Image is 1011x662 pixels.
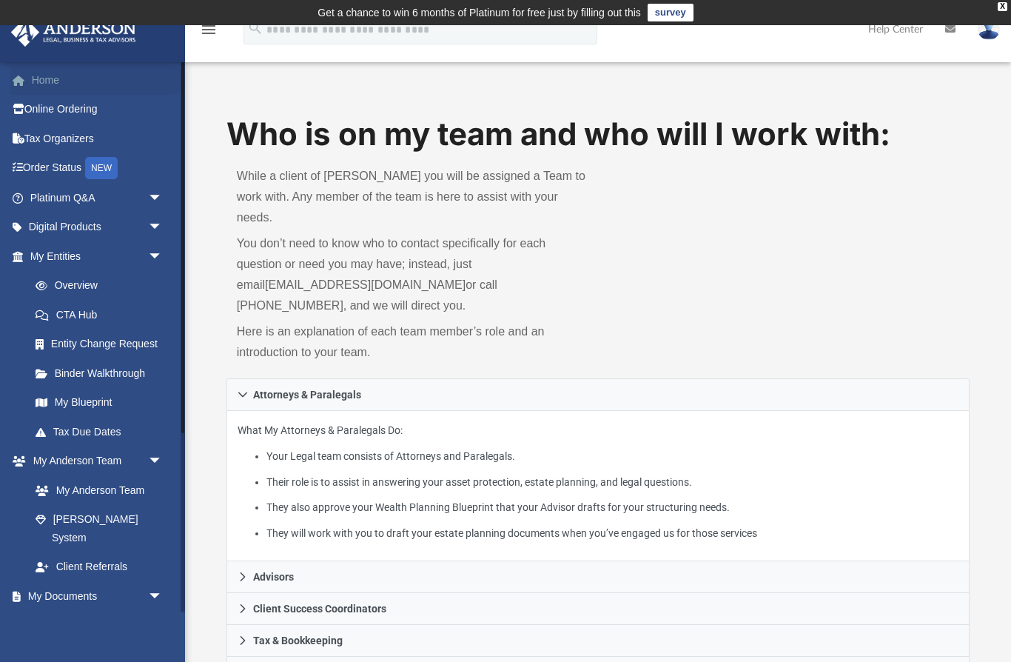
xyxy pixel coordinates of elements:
[226,378,970,411] a: Attorneys & Paralegals
[237,166,588,228] p: While a client of [PERSON_NAME] you will be assigned a Team to work with. Any member of the team ...
[253,635,343,646] span: Tax & Bookkeeping
[7,18,141,47] img: Anderson Advisors Platinum Portal
[265,278,466,291] a: [EMAIL_ADDRESS][DOMAIN_NAME]
[226,561,970,593] a: Advisors
[10,241,185,271] a: My Entitiesarrow_drop_down
[247,20,263,36] i: search
[10,213,185,242] a: Digital Productsarrow_drop_down
[226,593,970,625] a: Client Success Coordinators
[21,271,185,301] a: Overview
[148,241,178,272] span: arrow_drop_down
[253,604,386,614] span: Client Success Coordinators
[978,19,1000,40] img: User Pic
[253,389,361,400] span: Attorneys & Paralegals
[21,552,178,582] a: Client Referrals
[226,411,970,561] div: Attorneys & Paralegals
[266,473,958,492] li: Their role is to assist in answering your asset protection, estate planning, and legal questions.
[21,475,170,505] a: My Anderson Team
[21,388,178,418] a: My Blueprint
[21,330,185,359] a: Entity Change Request
[10,95,185,124] a: Online Ordering
[148,447,178,477] span: arrow_drop_down
[10,183,185,213] a: Platinum Q&Aarrow_drop_down
[148,581,178,612] span: arrow_drop_down
[238,421,958,542] p: What My Attorneys & Paralegals Do:
[21,417,185,447] a: Tax Due Dates
[85,157,118,179] div: NEW
[200,28,218,39] a: menu
[21,611,170,641] a: Box
[148,213,178,243] span: arrow_drop_down
[10,153,185,184] a: Order StatusNEW
[21,505,178,552] a: [PERSON_NAME] System
[648,4,693,21] a: survey
[200,21,218,39] i: menu
[21,358,185,388] a: Binder Walkthrough
[253,572,294,582] span: Advisors
[10,65,185,95] a: Home
[998,2,1007,11] div: close
[226,625,970,657] a: Tax & Bookkeeping
[237,233,588,316] p: You don’t need to know who to contact specifically for each question or need you may have; instea...
[10,124,185,153] a: Tax Organizers
[226,113,970,156] h1: Who is on my team and who will I work with:
[21,300,185,330] a: CTA Hub
[266,524,958,543] li: They will work with you to draft your estate planning documents when you’ve engaged us for those ...
[266,447,958,466] li: Your Legal team consists of Attorneys and Paralegals.
[318,4,641,21] div: Get a chance to win 6 months of Platinum for free just by filling out this
[266,498,958,517] li: They also approve your Wealth Planning Blueprint that your Advisor drafts for your structuring ne...
[10,581,178,611] a: My Documentsarrow_drop_down
[237,321,588,363] p: Here is an explanation of each team member’s role and an introduction to your team.
[10,447,178,476] a: My Anderson Teamarrow_drop_down
[148,183,178,213] span: arrow_drop_down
